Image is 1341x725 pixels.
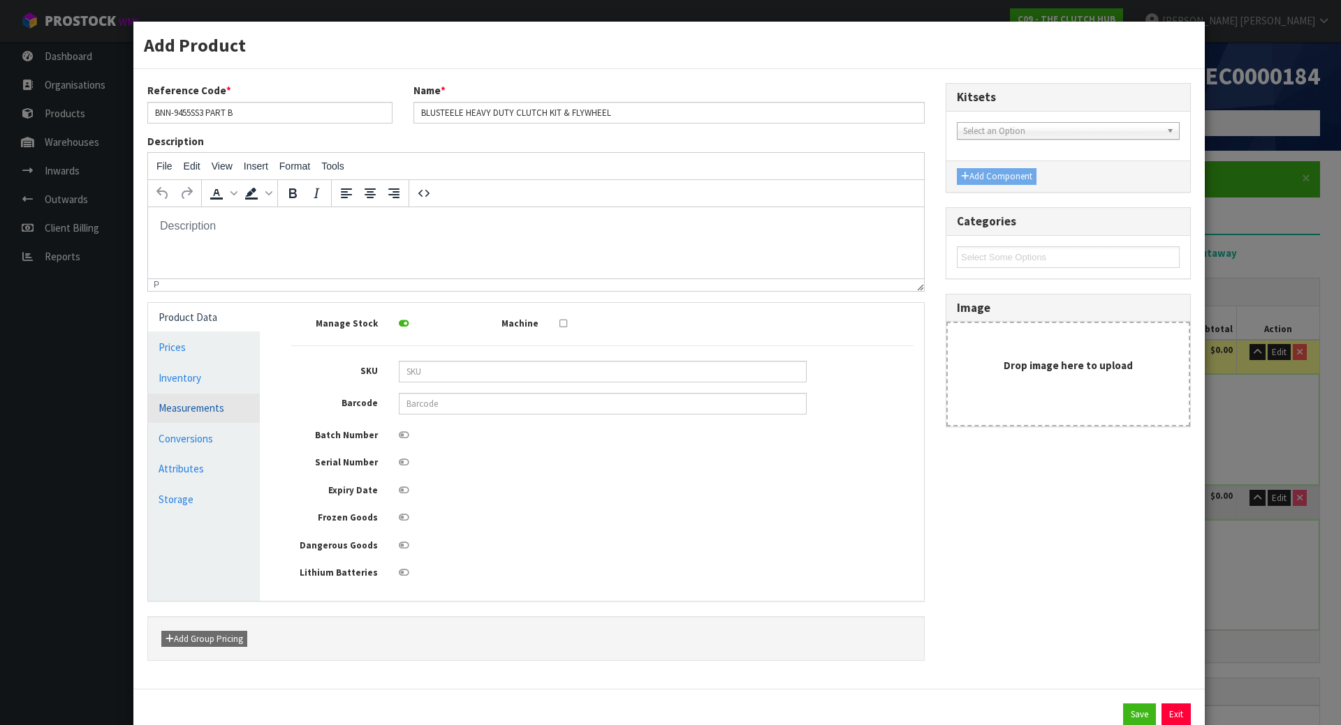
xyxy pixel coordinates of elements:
[281,562,388,580] label: Lithium Batteries
[382,181,406,205] button: Align right
[161,631,247,648] button: Add Group Pricing
[156,160,173,172] span: File
[399,393,807,414] input: Barcode
[148,394,260,422] a: Measurements
[148,207,924,278] iframe: Rich Text Area. Press ALT-0 for help.
[154,280,159,290] div: p
[205,181,240,205] div: Text color
[321,160,344,172] span: Tools
[957,91,1180,104] h3: Kitsets
[305,181,328,205] button: Italic
[957,215,1180,228] h3: Categories
[957,168,1036,185] button: Add Component
[184,160,200,172] span: Edit
[148,364,260,392] a: Inventory
[148,454,260,483] a: Attributes
[281,480,388,498] label: Expiry Date
[148,333,260,361] a: Prices
[957,301,1180,315] h3: Image
[358,181,382,205] button: Align center
[212,160,233,172] span: View
[151,181,175,205] button: Undo
[244,160,268,172] span: Insert
[148,485,260,514] a: Storage
[240,181,274,205] div: Background color
[281,452,388,470] label: Serial Number
[413,83,446,98] label: Name
[963,123,1161,140] span: Select an Option
[147,102,393,124] input: Reference Code
[413,102,925,124] input: Name
[148,424,260,453] a: Conversions
[335,181,358,205] button: Align left
[281,393,388,410] label: Barcode
[441,313,548,331] label: Machine
[281,535,388,553] label: Dangerous Goods
[175,181,198,205] button: Redo
[281,361,388,378] label: SKU
[281,181,305,205] button: Bold
[281,507,388,525] label: Frozen Goods
[147,134,204,149] label: Description
[148,303,260,331] a: Product Data
[281,313,388,331] label: Manage Stock
[912,279,924,291] div: Resize
[144,32,1194,58] h3: Add Product
[279,160,310,172] span: Format
[1004,359,1133,372] strong: Drop image here to upload
[412,181,436,205] button: Source code
[281,425,388,442] label: Batch Number
[147,83,231,98] label: Reference Code
[399,361,807,382] input: SKU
